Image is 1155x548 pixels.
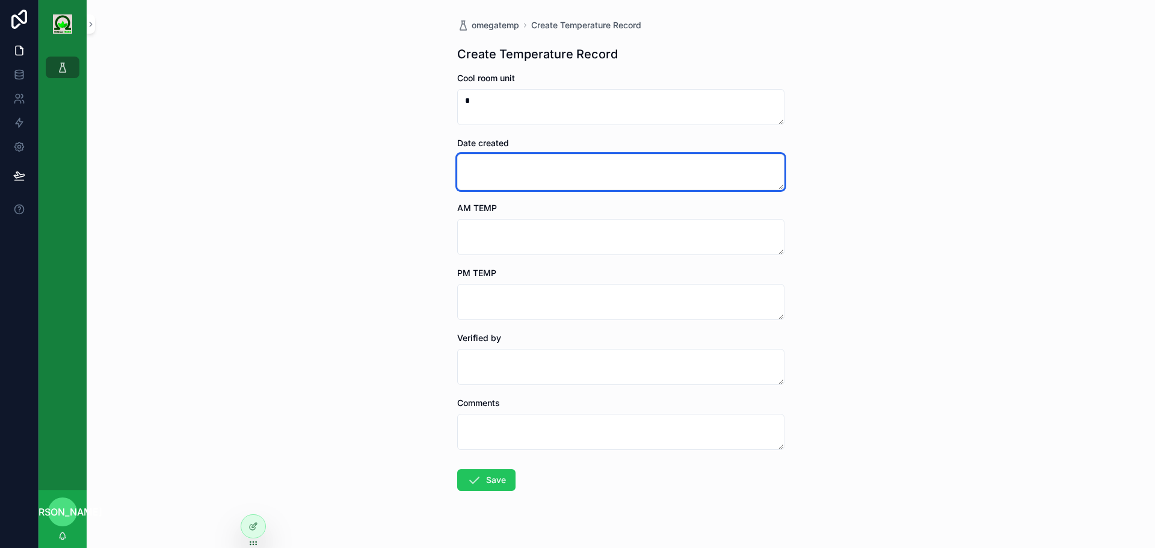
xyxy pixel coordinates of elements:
[457,46,618,63] h1: Create Temperature Record
[531,19,641,31] a: Create Temperature Record
[457,138,509,148] span: Date created
[457,19,519,31] a: omegatemp
[38,48,87,94] div: scrollable content
[457,469,516,491] button: Save
[53,14,72,34] img: App logo
[23,505,102,519] span: [PERSON_NAME]
[457,203,497,213] span: AM TEMP
[457,333,501,343] span: Verified by
[457,73,515,83] span: Cool room unit
[472,19,519,31] span: omegatemp
[457,268,496,278] span: PM TEMP
[457,398,500,408] span: Comments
